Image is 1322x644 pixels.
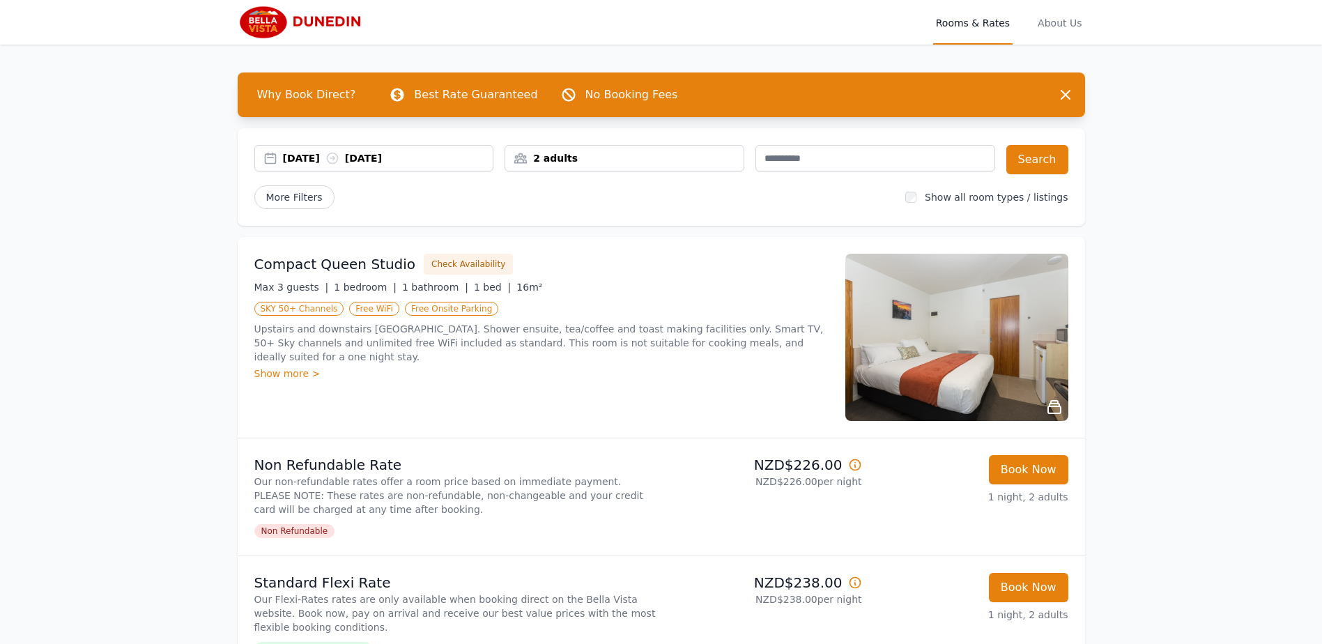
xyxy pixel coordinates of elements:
p: 1 night, 2 adults [873,608,1068,622]
span: 1 bed | [474,282,511,293]
img: Bella Vista Dunedin [238,6,371,39]
p: NZD$238.00 per night [667,592,862,606]
span: Free WiFi [349,302,399,316]
p: Our non-refundable rates offer a room price based on immediate payment. PLEASE NOTE: These rates ... [254,475,656,516]
p: Non Refundable Rate [254,455,656,475]
span: More Filters [254,185,335,209]
span: Non Refundable [254,524,335,538]
h3: Compact Queen Studio [254,254,416,274]
div: [DATE] [DATE] [283,151,493,165]
span: 1 bathroom | [402,282,468,293]
span: Free Onsite Parking [405,302,498,316]
p: No Booking Fees [585,86,678,103]
label: Show all room types / listings [925,192,1068,203]
span: Why Book Direct? [246,81,367,109]
button: Book Now [989,573,1068,602]
p: Best Rate Guaranteed [414,86,537,103]
p: NZD$226.00 per night [667,475,862,489]
span: 16m² [516,282,542,293]
p: Standard Flexi Rate [254,573,656,592]
span: SKY 50+ Channels [254,302,344,316]
p: NZD$226.00 [667,455,862,475]
p: 1 night, 2 adults [873,490,1068,504]
p: Our Flexi-Rates rates are only available when booking direct on the Bella Vista website. Book now... [254,592,656,634]
span: 1 bedroom | [334,282,397,293]
button: Book Now [989,455,1068,484]
span: Max 3 guests | [254,282,329,293]
p: NZD$238.00 [667,573,862,592]
div: 2 adults [505,151,744,165]
button: Search [1006,145,1068,174]
button: Check Availability [424,254,513,275]
div: Show more > [254,367,829,381]
p: Upstairs and downstairs [GEOGRAPHIC_DATA]. Shower ensuite, tea/coffee and toast making facilities... [254,322,829,364]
